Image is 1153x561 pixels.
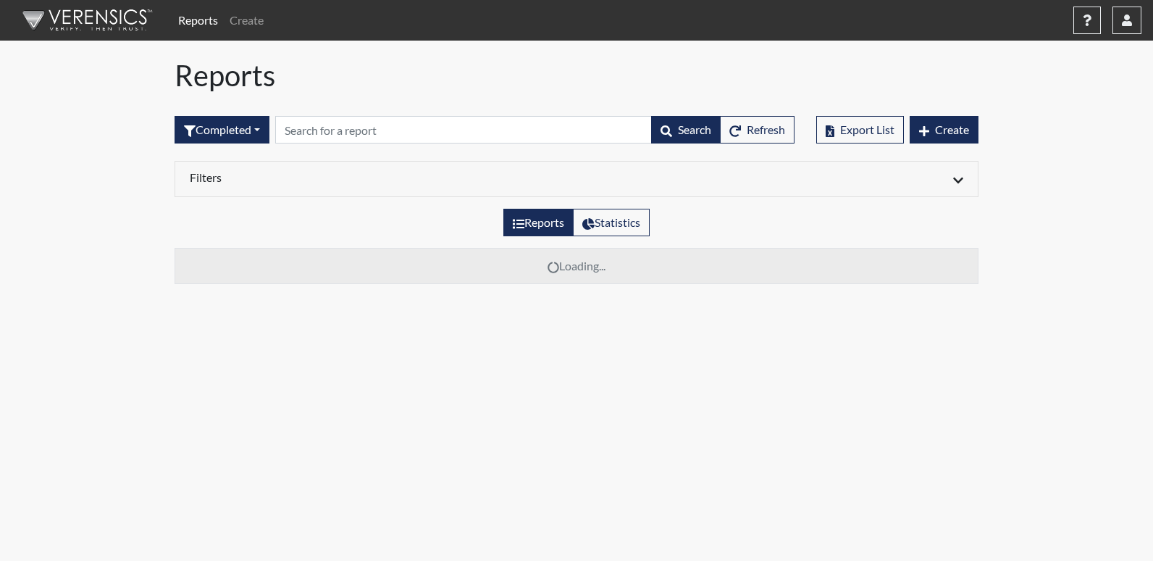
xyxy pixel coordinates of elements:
[910,116,978,144] button: Create
[175,116,269,144] div: Filter by interview status
[224,6,269,35] a: Create
[175,249,978,284] td: Loading...
[175,116,269,144] button: Completed
[190,170,566,184] h6: Filters
[573,209,650,236] label: View statistics about completed interviews
[816,116,904,144] button: Export List
[651,116,721,144] button: Search
[179,170,974,188] div: Click to expand/collapse filters
[747,122,785,136] span: Refresh
[503,209,574,236] label: View the list of reports
[840,122,894,136] span: Export List
[935,122,969,136] span: Create
[175,58,978,93] h1: Reports
[678,122,711,136] span: Search
[275,116,652,144] input: Search by Registration ID, Interview Number, or Investigation Name.
[172,6,224,35] a: Reports
[720,116,794,144] button: Refresh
